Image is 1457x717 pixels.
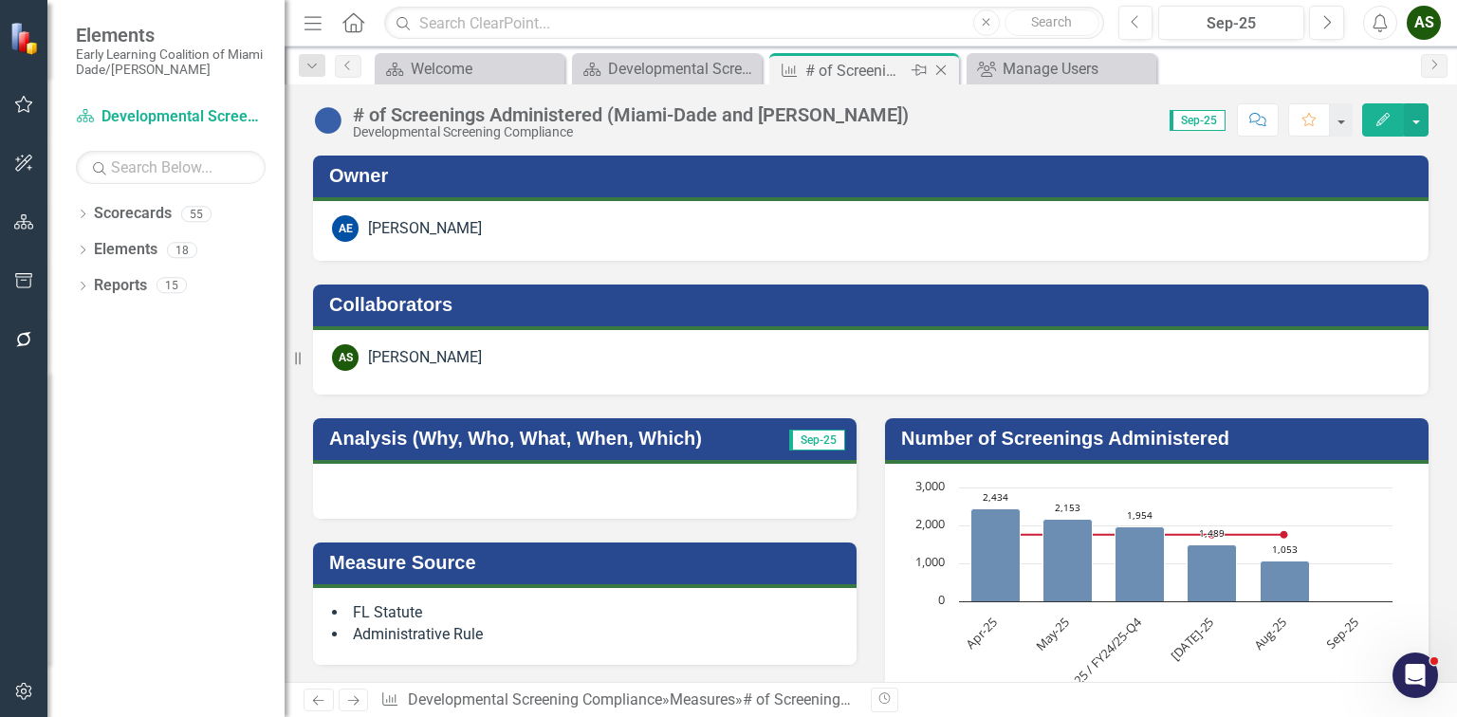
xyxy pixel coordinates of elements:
[971,509,1021,602] path: Apr-25, 2,434. Total # of Screenings Administered.
[332,215,359,242] div: AE
[915,477,945,494] text: 3,000
[1272,542,1298,556] text: 1,053
[408,690,662,708] a: Developmental Screening Compliance
[1188,545,1237,602] path: Jul-25, 1,489. Total # of Screenings Administered.
[353,104,909,125] div: # of Screenings Administered (Miami-Dade and [PERSON_NAME])
[329,428,778,449] h3: Analysis (Why, Who, What, When, Which)
[1165,12,1298,35] div: Sep-25
[1032,614,1073,654] text: May-25
[329,165,1419,186] h3: Owner
[94,275,147,297] a: Reports
[743,690,1183,708] div: # of Screenings Administered (Miami-Dade and [PERSON_NAME])
[329,294,1419,315] h3: Collaborators
[181,206,212,222] div: 55
[380,689,857,711] div: » »
[1170,110,1226,131] span: Sep-25
[167,242,197,258] div: 18
[971,57,1152,81] a: Manage Users
[992,531,1288,539] g: Benchmark, series 2 of 2. Line with 6 data points.
[1003,57,1152,81] div: Manage Users
[608,57,757,81] div: Developmental Screening Program
[1281,531,1288,539] path: Aug-25, 1,755. Benchmark.
[789,430,845,450] span: Sep-25
[805,59,907,83] div: # of Screenings Administered (Miami-Dade and [PERSON_NAME])
[353,625,483,643] span: Administrative Rule
[1031,14,1072,29] span: Search
[1407,6,1441,40] button: AS
[76,106,266,128] a: Developmental Screening Compliance
[368,218,482,240] div: [PERSON_NAME]
[971,487,1357,602] g: Total # of Screenings Administered, series 1 of 2. Bar series with 6 bars.
[94,239,157,261] a: Elements
[1005,9,1099,36] button: Search
[1158,6,1304,40] button: Sep-25
[76,24,266,46] span: Elements
[94,203,172,225] a: Scorecards
[379,57,560,81] a: Welcome
[983,490,1008,504] text: 2,434
[329,552,847,573] h3: Measure Source
[670,690,735,708] a: Measures
[353,125,909,139] div: Developmental Screening Compliance
[1250,614,1290,653] text: Aug-25
[962,614,1000,652] text: Apr-25
[1055,501,1080,514] text: 2,153
[577,57,757,81] a: Developmental Screening Program
[76,46,266,78] small: Early Learning Coalition of Miami Dade/[PERSON_NAME]
[384,7,1103,40] input: Search ClearPoint...
[1261,561,1310,602] path: Aug-25, 1,053. Total # of Screenings Administered.
[332,344,359,371] div: AS
[1167,614,1217,664] text: [DATE]-25
[157,278,187,294] div: 15
[1043,520,1093,602] path: May-25, 2,153. Total # of Screenings Administered.
[915,515,945,532] text: 2,000
[353,603,422,621] span: FL Statute
[1199,526,1225,540] text: 1,489
[1323,614,1362,653] text: Sep-25
[1054,613,1146,705] text: Jun-25 / FY24/25-Q4
[1116,527,1165,602] path: Jun-25 / FY24/25-Q4, 1,954. Total # of Screenings Administered.
[313,105,343,136] img: No Information
[938,591,945,608] text: 0
[1392,653,1438,698] iframe: Intercom live chat
[411,57,560,81] div: Welcome
[9,21,43,54] img: ClearPoint Strategy
[368,347,482,369] div: [PERSON_NAME]
[915,553,945,570] text: 1,000
[1127,508,1153,522] text: 1,954
[901,428,1419,449] h3: Number of Screenings Administered
[76,151,266,184] input: Search Below...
